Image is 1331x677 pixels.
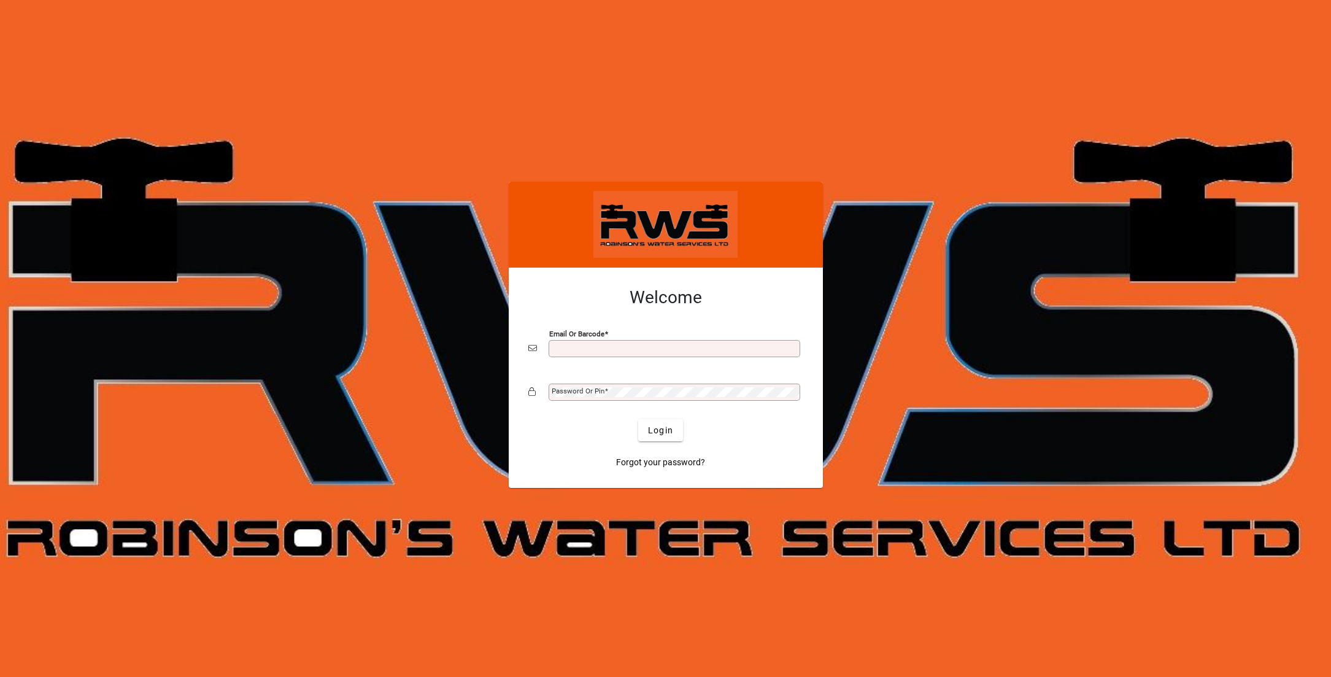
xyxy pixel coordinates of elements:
mat-label: Password or Pin [552,387,604,395]
span: Login [648,424,673,437]
span: Forgot your password? [616,456,705,469]
mat-label: Email or Barcode [549,330,604,338]
button: Login [638,419,683,441]
a: Forgot your password? [611,451,710,473]
h2: Welcome [528,287,803,308]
